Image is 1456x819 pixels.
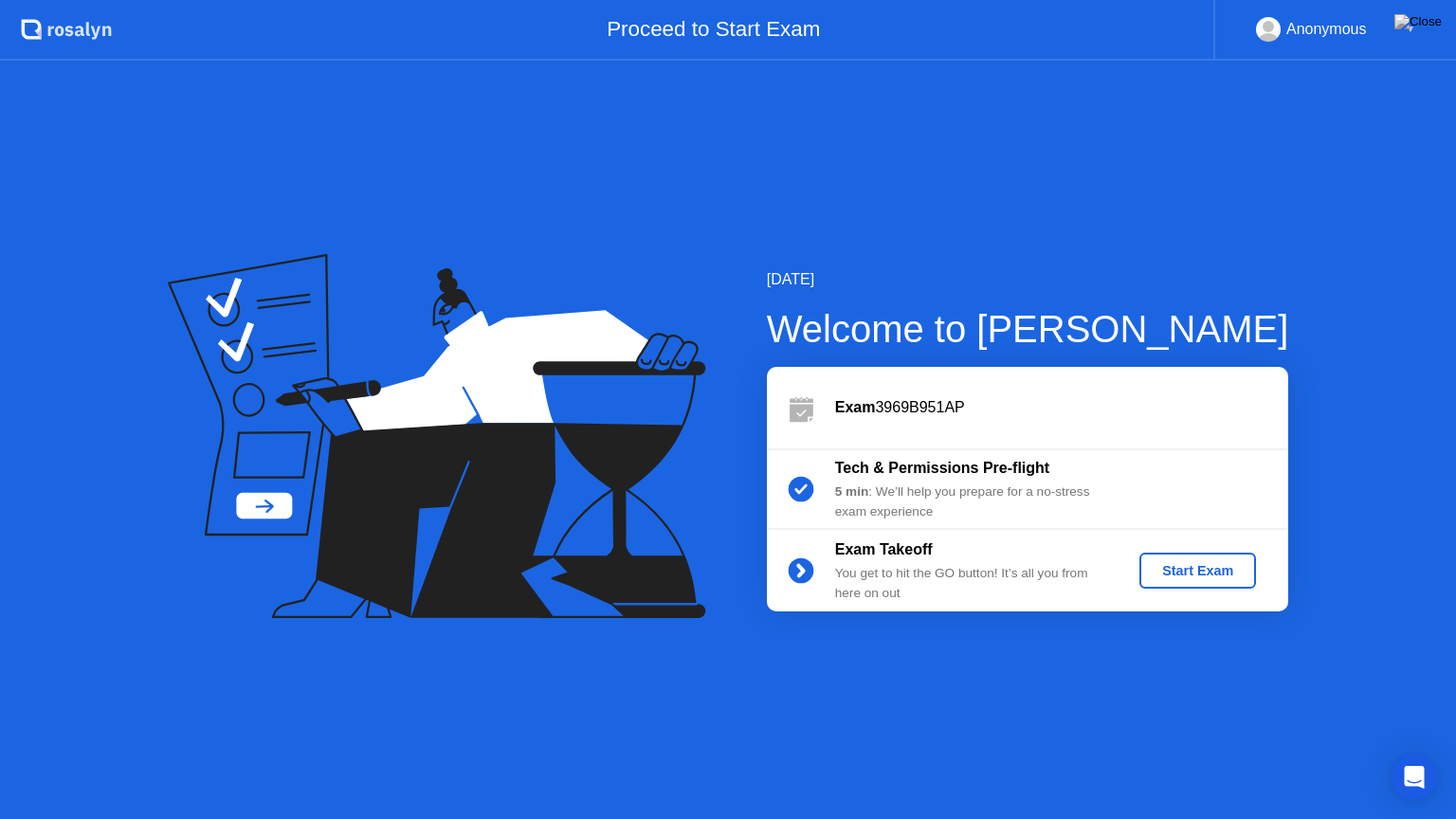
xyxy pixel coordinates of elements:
b: 5 min [835,484,869,499]
b: Tech & Permissions Pre-flight [835,460,1049,476]
div: [DATE] [767,268,1289,291]
button: Start Exam [1139,553,1256,589]
div: Anonymous [1286,17,1367,42]
b: Exam [835,399,876,415]
b: Exam Takeoff [835,541,933,557]
div: You get to hit the GO button! It’s all you from here on out [835,564,1108,603]
div: 3969B951AP [835,396,1288,419]
img: Close [1394,14,1442,29]
div: Start Exam [1147,563,1248,578]
div: Open Intercom Messenger [1392,755,1437,800]
div: : We’ll help you prepare for a no-stress exam experience [835,482,1108,521]
div: Welcome to [PERSON_NAME] [767,300,1289,357]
